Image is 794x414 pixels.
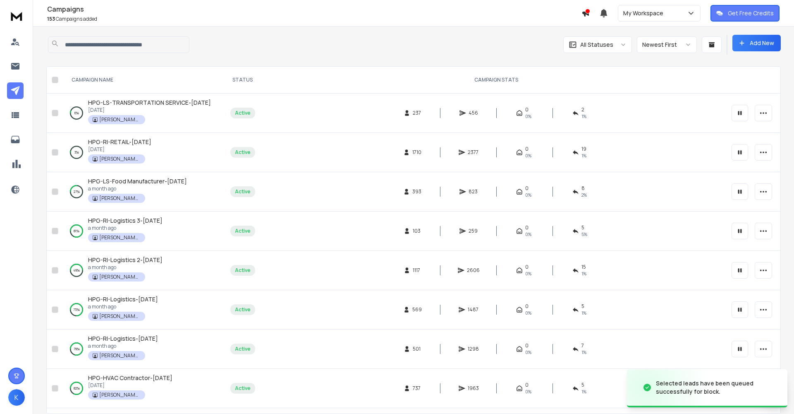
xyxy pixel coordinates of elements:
[581,382,584,388] span: 5
[581,342,584,349] span: 7
[581,388,586,395] span: 1 %
[88,374,172,382] a: HPG-HVAC Contractor-[DATE]
[74,227,79,235] p: 81 %
[525,152,531,159] span: 0%
[581,113,586,120] span: 1 %
[732,35,781,51] button: Add New
[525,388,531,395] span: 0%
[88,374,172,382] span: HPG-HVAC Contractor-[DATE]
[8,389,25,406] button: K
[581,192,587,198] span: 2 %
[88,138,151,146] a: HPG-RI-RETAIL-[DATE]
[525,310,531,316] span: 0%
[525,146,529,152] span: 0
[88,382,172,389] p: [DATE]
[88,264,163,271] p: a month ago
[413,346,421,352] span: 501
[235,188,251,195] div: Active
[88,185,187,192] p: a month ago
[525,185,529,192] span: 0
[62,369,219,408] td: 82%HPG-HVAC Contractor-[DATE][DATE][PERSON_NAME] Property Group
[469,188,478,195] span: 823
[88,295,158,303] a: HPG-RI-Logistics-[DATE]
[468,385,479,392] span: 1963
[525,113,531,120] span: 0%
[88,335,158,343] a: HPG-RI-Logistics-[DATE]
[623,9,667,17] p: My Workspace
[412,306,422,313] span: 569
[99,313,141,320] p: [PERSON_NAME] Property Group
[581,224,584,231] span: 5
[73,266,80,274] p: 49 %
[88,256,163,264] span: HPG-RI-Logistics 2-[DATE]
[413,267,421,274] span: 1117
[581,349,586,356] span: 1 %
[581,264,586,270] span: 15
[467,267,480,274] span: 2606
[47,15,55,22] span: 153
[235,385,251,392] div: Active
[627,363,710,412] img: image
[580,41,613,49] p: All Statuses
[525,264,529,270] span: 0
[468,149,478,156] span: 2377
[413,228,421,234] span: 103
[581,106,584,113] span: 2
[99,274,141,280] p: [PERSON_NAME] Property Group
[88,99,211,106] span: HPG-LS-TRANSPORTATION SERVICE-[DATE]
[88,146,151,153] p: [DATE]
[62,251,219,290] td: 49%HPG-RI-Logistics 2-[DATE]a month ago[PERSON_NAME] Property Group
[468,346,479,352] span: 1298
[525,382,529,388] span: 0
[525,231,531,238] span: 0%
[74,345,80,353] p: 79 %
[235,228,251,234] div: Active
[412,149,421,156] span: 1710
[99,234,141,241] p: [PERSON_NAME] Property Group
[581,303,584,310] span: 5
[74,148,79,156] p: 3 %
[412,188,421,195] span: 393
[99,195,141,202] p: [PERSON_NAME] Property Group
[581,231,587,238] span: 5 %
[74,188,80,196] p: 27 %
[62,172,219,212] td: 27%HPG-LS-Food Manufacturer-[DATE]a month ago[PERSON_NAME] Property Group
[88,177,187,185] a: HPG-LS-Food Manufacturer-[DATE]
[88,217,163,224] span: HPG-RI-Logistics 3-[DATE]
[266,67,727,94] th: CAMPAIGN STATS
[637,36,697,53] button: Newest First
[99,116,141,123] p: [PERSON_NAME] Property Group
[235,267,251,274] div: Active
[710,5,780,22] button: Get Free Credits
[62,290,219,330] td: 75%HPG-RI-Logistics-[DATE]a month ago[PERSON_NAME] Property Group
[581,310,586,316] span: 1 %
[525,270,531,277] span: 0%
[62,94,219,133] td: 6%HPG-LS-TRANSPORTATION SERVICE-[DATE][DATE][PERSON_NAME] Property Group
[525,342,529,349] span: 0
[581,270,586,277] span: 1 %
[74,109,79,117] p: 6 %
[62,212,219,251] td: 81%HPG-RI-Logistics 3-[DATE]a month ago[PERSON_NAME] Property Group
[235,149,251,156] div: Active
[235,306,251,313] div: Active
[62,330,219,369] td: 79%HPG-RI-Logistics-[DATE]a month ago[PERSON_NAME] Property Group
[525,349,531,356] span: 0%
[99,392,141,398] p: [PERSON_NAME] Property Group
[88,225,163,231] p: a month ago
[62,67,219,94] th: CAMPAIGN NAME
[235,110,251,116] div: Active
[469,228,478,234] span: 259
[88,217,163,225] a: HPG-RI-Logistics 3-[DATE]
[99,352,141,359] p: [PERSON_NAME] Property Group
[73,306,80,314] p: 75 %
[525,106,529,113] span: 0
[525,224,529,231] span: 0
[219,67,266,94] th: STATUS
[62,133,219,172] td: 3%HPG-RI-RETAIL-[DATE][DATE][PERSON_NAME] Property Group
[74,384,80,392] p: 82 %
